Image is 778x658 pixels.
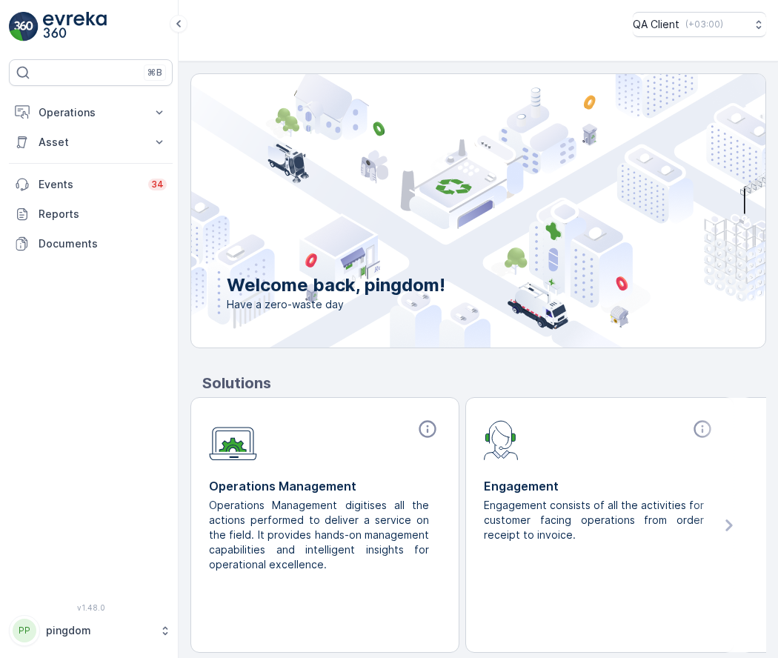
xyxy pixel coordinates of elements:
p: 34 [151,179,164,190]
p: Engagement [484,477,716,495]
span: Have a zero-waste day [227,297,445,312]
p: QA Client [633,17,679,32]
button: Operations [9,98,173,127]
button: Asset [9,127,173,157]
p: Solutions [202,372,766,394]
button: QA Client(+03:00) [633,12,766,37]
p: Documents [39,236,167,251]
img: city illustration [124,74,765,348]
p: Asset [39,135,143,150]
button: PPpingdom [9,615,173,646]
img: module-icon [484,419,519,460]
img: logo_light-DOdMpM7g.png [43,12,107,41]
p: Reports [39,207,167,222]
p: ⌘B [147,67,162,79]
a: Events34 [9,170,173,199]
div: PP [13,619,36,642]
a: Reports [9,199,173,229]
p: Events [39,177,139,192]
p: Operations Management [209,477,441,495]
p: Operations Management digitises all the actions performed to deliver a service on the field. It p... [209,498,429,572]
p: Engagement consists of all the activities for customer facing operations from order receipt to in... [484,498,704,542]
a: Documents [9,229,173,259]
img: module-icon [209,419,257,461]
p: Welcome back, pingdom! [227,273,445,297]
p: pingdom [46,623,152,638]
p: Operations [39,105,143,120]
p: ( +03:00 ) [685,19,723,30]
span: v 1.48.0 [9,603,173,612]
img: logo [9,12,39,41]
